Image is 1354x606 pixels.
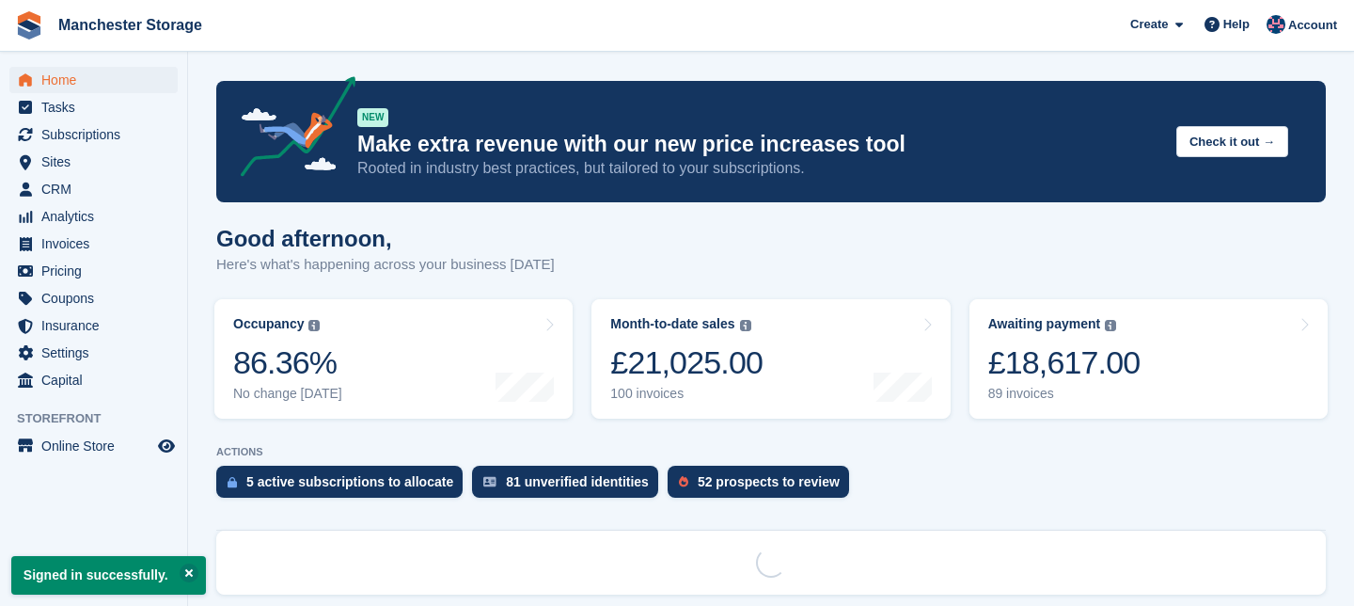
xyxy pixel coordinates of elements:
[610,316,734,332] div: Month-to-date sales
[225,76,356,183] img: price-adjustments-announcement-icon-8257ccfd72463d97f412b2fc003d46551f7dbcb40ab6d574587a9cd5c0d94...
[9,94,178,120] a: menu
[1288,16,1337,35] span: Account
[9,67,178,93] a: menu
[41,149,154,175] span: Sites
[610,343,763,382] div: £21,025.00
[41,340,154,366] span: Settings
[9,231,178,257] a: menu
[472,466,668,507] a: 81 unverified identities
[591,299,950,419] a: Month-to-date sales £21,025.00 100 invoices
[668,466,858,507] a: 52 prospects to review
[41,231,154,257] span: Invoices
[610,386,763,402] div: 100 invoices
[9,258,178,284] a: menu
[233,386,342,402] div: No change [DATE]
[969,299,1328,419] a: Awaiting payment £18,617.00 89 invoices
[988,316,1101,332] div: Awaiting payment
[357,131,1161,158] p: Make extra revenue with our new price increases tool
[308,320,320,331] img: icon-info-grey-7440780725fd019a000dd9b08b2336e03edf1995a4989e88bcd33f0948082b44.svg
[233,343,342,382] div: 86.36%
[679,476,688,487] img: prospect-51fa495bee0391a8d652442698ab0144808aea92771e9ea1ae160a38d050c398.svg
[41,176,154,202] span: CRM
[1105,320,1116,331] img: icon-info-grey-7440780725fd019a000dd9b08b2336e03edf1995a4989e88bcd33f0948082b44.svg
[41,258,154,284] span: Pricing
[41,121,154,148] span: Subscriptions
[41,312,154,339] span: Insurance
[988,343,1141,382] div: £18,617.00
[9,433,178,459] a: menu
[17,409,187,428] span: Storefront
[214,299,573,419] a: Occupancy 86.36% No change [DATE]
[216,466,472,507] a: 5 active subscriptions to allocate
[740,320,751,331] img: icon-info-grey-7440780725fd019a000dd9b08b2336e03edf1995a4989e88bcd33f0948082b44.svg
[357,158,1161,179] p: Rooted in industry best practices, but tailored to your subscriptions.
[41,285,154,311] span: Coupons
[41,94,154,120] span: Tasks
[357,108,388,127] div: NEW
[41,67,154,93] span: Home
[233,316,304,332] div: Occupancy
[41,433,154,459] span: Online Store
[15,11,43,40] img: stora-icon-8386f47178a22dfd0bd8f6a31ec36ba5ce8667c1dd55bd0f319d3a0aa187defe.svg
[216,226,555,251] h1: Good afternoon,
[506,474,649,489] div: 81 unverified identities
[9,149,178,175] a: menu
[698,474,840,489] div: 52 prospects to review
[9,312,178,339] a: menu
[988,386,1141,402] div: 89 invoices
[51,9,210,40] a: Manchester Storage
[9,367,178,393] a: menu
[216,446,1326,458] p: ACTIONS
[216,254,555,276] p: Here's what's happening across your business [DATE]
[483,476,496,487] img: verify_identity-adf6edd0f0f0b5bbfe63781bf79b02c33cf7c696d77639b501bdc392416b5a36.svg
[41,367,154,393] span: Capital
[155,435,178,457] a: Preview store
[41,203,154,230] span: Analytics
[246,474,453,489] div: 5 active subscriptions to allocate
[1223,15,1250,34] span: Help
[1130,15,1168,34] span: Create
[9,176,178,202] a: menu
[9,285,178,311] a: menu
[1176,126,1288,157] button: Check it out →
[9,203,178,230] a: menu
[228,476,237,488] img: active_subscription_to_allocate_icon-d502201f5373d7db506a760aba3b589e785aa758c864c3986d89f69b8ff3...
[9,340,178,366] a: menu
[11,556,206,595] p: Signed in successfully.
[9,121,178,148] a: menu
